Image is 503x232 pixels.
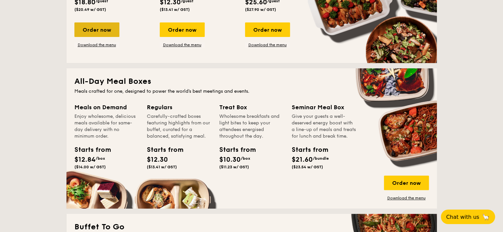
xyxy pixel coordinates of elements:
div: Starts from [219,145,249,155]
a: Download the menu [245,42,290,48]
span: /box [96,156,105,161]
span: ($20.49 w/ GST) [74,7,106,12]
div: Order now [384,176,429,190]
div: Meals on Demand [74,103,139,112]
span: ($11.23 w/ GST) [219,165,249,169]
div: Seminar Meal Box [292,103,356,112]
div: Order now [160,22,205,37]
span: Chat with us [446,214,479,220]
a: Download the menu [160,42,205,48]
div: Starts from [147,145,177,155]
div: Regulars [147,103,211,112]
div: Starts from [292,145,321,155]
a: Download the menu [74,42,119,48]
span: ($27.90 w/ GST) [245,7,276,12]
div: Wholesome breakfasts and light bites to keep your attendees energised throughout the day. [219,113,284,140]
h2: All-Day Meal Boxes [74,76,429,87]
span: /box [241,156,250,161]
span: $12.84 [74,156,96,164]
div: Carefully-crafted boxes featuring highlights from our buffet, curated for a balanced, satisfying ... [147,113,211,140]
button: Chat with us🦙 [441,210,495,224]
div: Give your guests a well-deserved energy boost with a line-up of meals and treats for lunch and br... [292,113,356,140]
div: Treat Box [219,103,284,112]
span: $21.60 [292,156,313,164]
span: $12.30 [147,156,168,164]
span: ($13.41 w/ GST) [147,165,177,169]
div: Enjoy wholesome, delicious meals available for same-day delivery with no minimum order. [74,113,139,140]
div: Order now [74,22,119,37]
div: Meals crafted for one, designed to power the world's best meetings and events. [74,88,429,95]
span: $10.30 [219,156,241,164]
span: 🦙 [482,213,490,221]
div: Starts from [74,145,104,155]
div: Order now [245,22,290,37]
span: ($23.54 w/ GST) [292,165,323,169]
a: Download the menu [384,195,429,201]
span: ($14.00 w/ GST) [74,165,106,169]
span: /bundle [313,156,329,161]
span: ($13.41 w/ GST) [160,7,190,12]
